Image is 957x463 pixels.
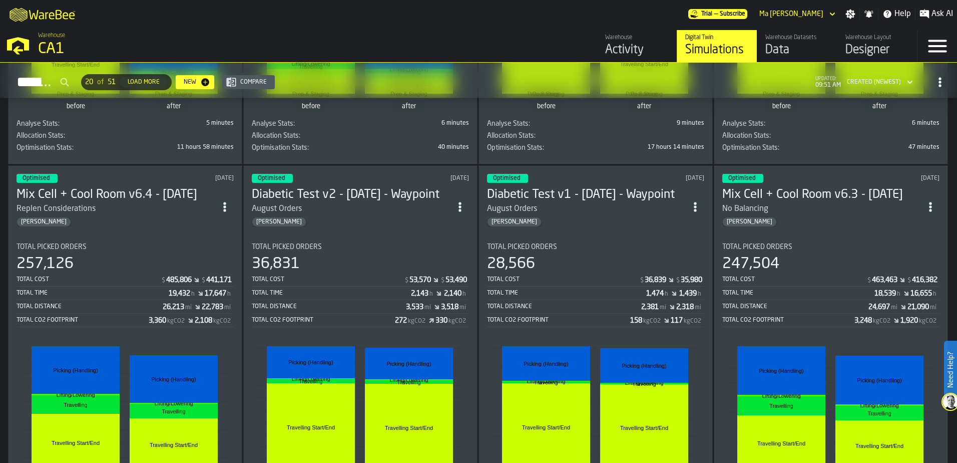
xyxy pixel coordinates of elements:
[487,120,594,128] div: Title
[108,78,116,86] span: 51
[915,8,957,20] label: button-toggle-Ask AI
[677,30,757,62] a: link-to-/wh/i/76e2a128-1b54-4d66-80d4-05ae4c277723/simulations
[441,303,458,311] div: Stat Value
[252,144,469,156] span: 2,930,300
[405,277,408,284] span: $
[493,175,520,181] span: Optimised
[38,40,308,58] div: CA1
[645,276,666,284] div: Stat Value
[252,144,309,152] span: Optimisation Stats:
[722,144,829,152] div: Title
[843,76,915,88] div: DropdownMenuValue-2
[147,175,234,182] div: Updated: 10/10/2025, 12:28:46 PM Created: 10/8/2025, 9:34:54 PM
[665,291,668,298] span: h
[124,79,164,86] div: Load More
[487,187,686,203] div: Diabetic Test v1 - 10.8.25 - Waypoint
[411,290,428,298] div: Stat Value
[191,291,195,298] span: h
[912,276,937,284] div: Stat Value
[815,82,841,89] span: 09:51 AM
[459,304,466,311] span: mi
[382,175,469,182] div: Updated: 10/8/2025, 9:32:16 PM Created: 10/8/2025, 9:27:37 PM
[252,317,395,324] div: Total CO2 Footprint
[722,144,939,156] div: stat-Optimisation Stats:
[127,144,234,151] div: 11 hours 58 minutes
[252,132,358,140] div: Title
[17,132,123,140] div: Title
[17,132,65,140] span: Allocation Stats:
[487,290,646,297] div: Total Time
[252,290,411,297] div: Total Time
[429,291,433,298] span: h
[487,243,557,251] span: Total Picked Orders
[120,77,168,88] button: button-Load More
[722,317,854,324] div: Total CO2 Footprint
[17,144,123,152] div: Title
[206,276,232,284] div: Stat Value
[765,42,829,58] div: Data
[17,317,149,324] div: Total CO2 Footprint
[852,175,939,182] div: Updated: 10/8/2025, 4:39:20 PM Created: 10/8/2025, 4:09:50 PM
[676,303,694,311] div: Stat Value
[722,187,921,203] div: Mix Cell + Cool Room v6.3 - 10.8.25
[722,174,763,183] div: status-3 2
[252,174,293,183] div: status-3 2
[641,303,659,311] div: Stat Value
[722,243,939,327] div: stat-Total Picked Orders
[907,277,911,284] span: $
[17,243,234,251] div: Title
[462,291,466,298] span: h
[837,30,917,62] a: link-to-/wh/i/76e2a128-1b54-4d66-80d4-05ae4c277723/designer
[487,243,704,251] div: Title
[488,218,541,225] span: Gregg
[487,144,544,152] span: Optimisation Stats:
[85,78,93,86] span: 20
[487,144,704,156] span: 2,930,300
[681,276,702,284] div: Stat Value
[845,42,909,58] div: Designer
[252,132,300,140] span: Allocation Stats:
[444,290,461,298] div: Stat Value
[722,203,921,215] div: No Balancing
[149,317,166,325] div: Stat Value
[441,277,444,284] span: $
[252,120,358,128] div: Title
[17,290,169,297] div: Total Time
[933,291,936,298] span: h
[23,175,50,181] span: Optimised
[252,120,469,132] div: stat-Analyse Stats:
[487,132,704,144] div: stat-Allocation Stats:
[722,144,939,156] span: 2,930,300
[17,144,234,156] span: 2,930,300
[17,243,234,327] div: stat-Total Picked Orders
[894,8,911,20] span: Help
[728,175,755,181] span: Optimised
[162,277,165,284] span: $
[722,255,779,273] div: 247,504
[252,255,300,273] div: 36,831
[722,132,829,140] div: Title
[17,120,234,132] div: stat-Analyse Stats:
[17,255,74,273] div: 257,126
[213,318,231,325] span: kgCO2
[448,318,466,325] span: kgCO2
[722,187,921,203] h3: Mix Cell + Cool Room v6.3 - [DATE]
[907,303,929,311] div: Stat Value
[258,175,285,181] span: Optimised
[833,120,939,127] div: 6 minutes
[910,290,932,298] div: Stat Value
[868,303,890,311] div: Stat Value
[759,10,823,18] div: DropdownMenuValue-Ma Arzelle Nocete
[252,187,451,203] div: Diabetic Test v2 - 10.8.25 - Waypoint
[930,304,936,311] span: mi
[38,32,65,39] span: Warehouse
[180,79,200,86] div: New
[17,132,234,144] div: stat-Allocation Stats:
[252,243,322,251] span: Total Picked Orders
[919,318,936,325] span: kgCO2
[17,203,96,215] div: Replen Considerations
